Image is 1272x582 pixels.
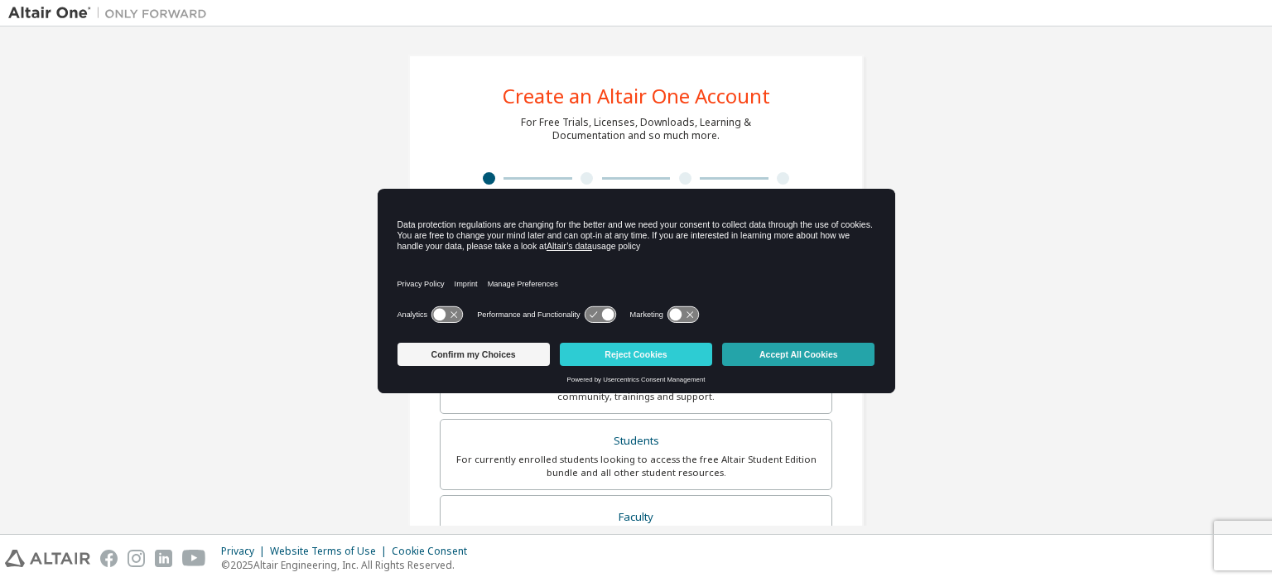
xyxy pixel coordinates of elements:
img: instagram.svg [128,550,145,567]
div: Privacy [221,545,270,558]
div: Faculty [450,506,821,529]
div: Cookie Consent [392,545,477,558]
img: youtube.svg [182,550,206,567]
img: altair_logo.svg [5,550,90,567]
div: For currently enrolled students looking to access the free Altair Student Edition bundle and all ... [450,453,821,479]
img: Altair One [8,5,215,22]
div: Website Terms of Use [270,545,392,558]
img: linkedin.svg [155,550,172,567]
div: For Free Trials, Licenses, Downloads, Learning & Documentation and so much more. [521,116,751,142]
div: Students [450,430,821,453]
img: facebook.svg [100,550,118,567]
p: © 2025 Altair Engineering, Inc. All Rights Reserved. [221,558,477,572]
div: Create an Altair One Account [503,86,770,106]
